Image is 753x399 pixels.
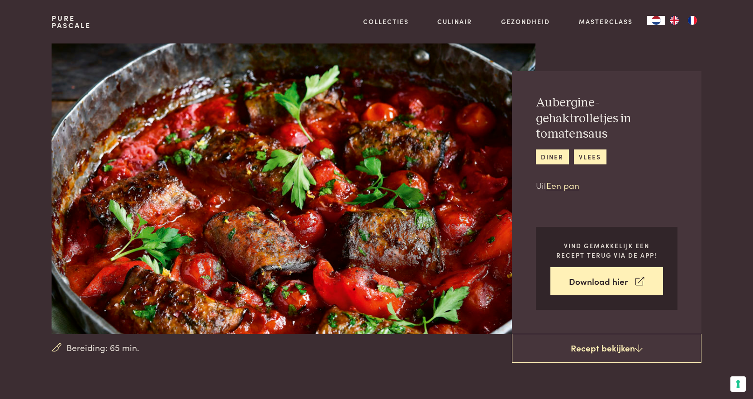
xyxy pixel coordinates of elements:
[683,16,701,25] a: FR
[574,149,606,164] a: vlees
[665,16,683,25] a: EN
[546,179,579,191] a: Een pan
[665,16,701,25] ul: Language list
[536,179,677,192] p: Uit
[550,241,663,260] p: Vind gemakkelijk een recept terug via de app!
[550,267,663,296] a: Download hier
[52,14,91,29] a: PurePascale
[647,16,665,25] a: NL
[512,334,701,363] a: Recept bekijken
[501,17,550,26] a: Gezondheid
[536,95,677,142] h2: Aubergine-gehaktrolletjes in tomatensaus
[730,376,746,392] button: Uw voorkeuren voor toestemming voor trackingtechnologieën
[437,17,472,26] a: Culinair
[52,43,535,334] img: Aubergine-gehaktrolletjes in tomatensaus
[363,17,409,26] a: Collecties
[66,341,139,354] span: Bereiding: 65 min.
[579,17,633,26] a: Masterclass
[647,16,665,25] div: Language
[647,16,701,25] aside: Language selected: Nederlands
[536,149,569,164] a: diner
